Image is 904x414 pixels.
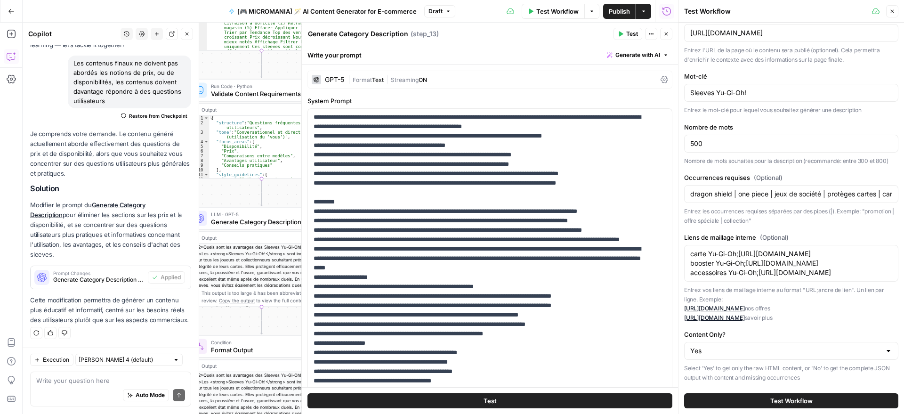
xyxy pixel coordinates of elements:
[202,106,309,114] div: Output
[484,396,497,406] span: Test
[211,339,307,346] span: Condition
[684,156,898,166] p: Nombre de mots souhaités pour la description (recommandé: entre 300 et 800)
[237,7,417,16] span: [🎮 MICROMANIA] 🪄 AI Content Generator for E-commerce
[211,82,309,90] span: Run Code · Python
[136,391,165,399] span: Auto Mode
[53,276,144,284] span: Generate Category Description (step_13)
[684,285,898,322] p: Entrez vos liens de maillage interne au format "URL;ancre de lien". Un lien par ligne. Exemple: n...
[204,139,209,144] span: Toggle code folding, rows 4 through 10
[204,116,209,121] span: Toggle code folding, rows 1 through 37
[615,51,660,59] span: Generate with AI
[189,244,334,346] div: <h2>Quels sont les avantages des Sleeves Yu-Gi-Oh! ?</h2> <p>Les <strong>Sleeves Yu-Gi-Oh!</stron...
[204,172,209,177] span: Toggle code folding, rows 11 through 16
[684,122,898,132] label: Nombre de mots
[770,396,813,406] span: Test Workflow
[307,393,672,408] button: Test
[202,290,331,305] div: This output is too large & has been abbreviated for review. to view the full content.
[211,89,309,98] span: Validate Content Requirements
[684,233,898,242] label: Liens de maillage interne
[684,207,898,225] p: Entrez les occurrences requises séparées par des pipes (|). Exemple: "promotion | offre spéciale ...
[348,74,353,84] span: |
[117,110,191,122] button: Restore from Checkpoint
[754,173,783,182] span: (Optional)
[307,96,672,106] label: System Prompt
[384,74,391,84] span: |
[684,393,898,408] button: Test Workflow
[161,273,181,282] span: Applied
[202,362,309,370] div: Output
[148,271,185,284] button: Applied
[30,295,191,325] p: Cette modification permettra de générer un contenu plus éducatif et informatif, centré sur les be...
[260,51,263,78] g: Edge from step_12 to step_2
[30,129,191,179] p: Je comprends votre demande. Le contenu généré actuellement aborde effectivement des questions de ...
[30,200,191,260] p: Modifier le prompt du pour éliminer les sections sur les prix et la disponibilité, et se concentr...
[684,72,898,81] label: Mot-clé
[603,49,672,61] button: Generate with AI
[684,46,898,64] p: Entrez l'URL de la page où le contenu sera publié (optionnel). Cela permettra d'enrichir le conte...
[189,207,335,307] div: LLM · GPT-5Generate Category DescriptionStep 13Output<h2>Quels sont les avantages des Sleeves Yu-...
[684,173,898,182] label: Occurrences requises
[28,29,118,39] div: Copilot
[260,307,263,334] g: Edge from step_13 to step_14
[536,7,579,16] span: Test Workflow
[626,30,638,38] span: Test
[211,345,307,355] span: Format Output
[690,249,892,277] textarea: carte Yu-Gi-Oh;[URL][DOMAIN_NAME] booster Yu-Gi-Oh;[URL][DOMAIN_NAME] accessoires Yu-Gi-Oh;[URL][...
[690,88,892,97] input: mot-clé
[760,233,789,242] span: (Optional)
[43,356,69,364] span: Execution
[30,201,145,219] a: Generate Category Description
[609,7,630,16] span: Publish
[79,355,169,365] input: Claude Sonnet 4 (default)
[372,76,384,83] span: Text
[391,76,419,83] span: Streaming
[411,29,439,39] span: ( step_13 )
[613,28,642,40] button: Test
[353,76,372,83] span: Format
[325,76,344,83] div: GPT-5
[308,29,408,39] textarea: Generate Category Description
[684,305,745,312] a: [URL][DOMAIN_NAME]
[684,364,898,382] p: Select 'Yes' to get only the raw HTML content, or 'No' to get the complete JSON output with conte...
[260,179,263,206] g: Edge from step_2 to step_13
[53,271,144,276] span: Prompt Changes
[522,4,584,19] button: Test Workflow
[202,234,309,242] div: Output
[690,346,881,356] input: Yes
[428,7,443,16] span: Draft
[68,56,191,108] div: Les contenus finaux ne doivent pas abordés les notions de prix, ou de disponibilités, les contenu...
[219,298,255,304] span: Copy the output
[684,330,898,339] label: Content Only?
[603,4,636,19] button: Publish
[690,189,892,199] input: occurrence1 | occurrence2 | occurrence3
[684,314,745,321] a: [URL][DOMAIN_NAME]
[424,5,455,17] button: Draft
[211,211,307,218] span: LLM · GPT-5
[30,354,73,366] button: Execution
[30,184,191,193] h2: Solution
[211,217,307,227] span: Generate Category Description
[419,76,427,83] span: ON
[223,4,422,19] button: [🎮 MICROMANIA] 🪄 AI Content Generator for E-commerce
[129,112,187,120] span: Restore from Checkpoint
[189,79,335,179] div: Run Code · PythonValidate Content RequirementsStep 2Output{ "structure":"Questions fréquentes des...
[684,106,898,115] p: Entrez le mot-clé pour lequel vous souhaitez générer une description
[123,389,169,401] button: Auto Mode
[302,45,678,65] div: Write your prompt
